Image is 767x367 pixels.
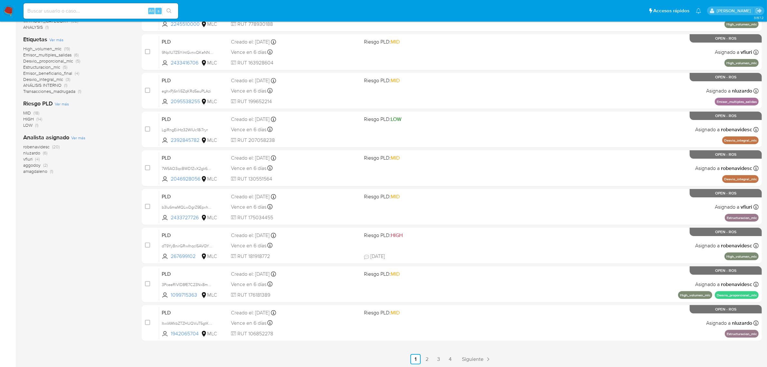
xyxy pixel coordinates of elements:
input: Buscar usuario o caso... [24,7,178,15]
p: paloma.falcondesoto@mercadolibre.cl [717,8,753,14]
span: Alt [149,8,154,14]
span: s [158,8,159,14]
span: Accesos rápidos [653,7,689,14]
a: Salir [755,7,762,14]
span: 3.157.2 [754,15,764,20]
a: Notificaciones [696,8,701,14]
button: search-icon [162,6,176,15]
